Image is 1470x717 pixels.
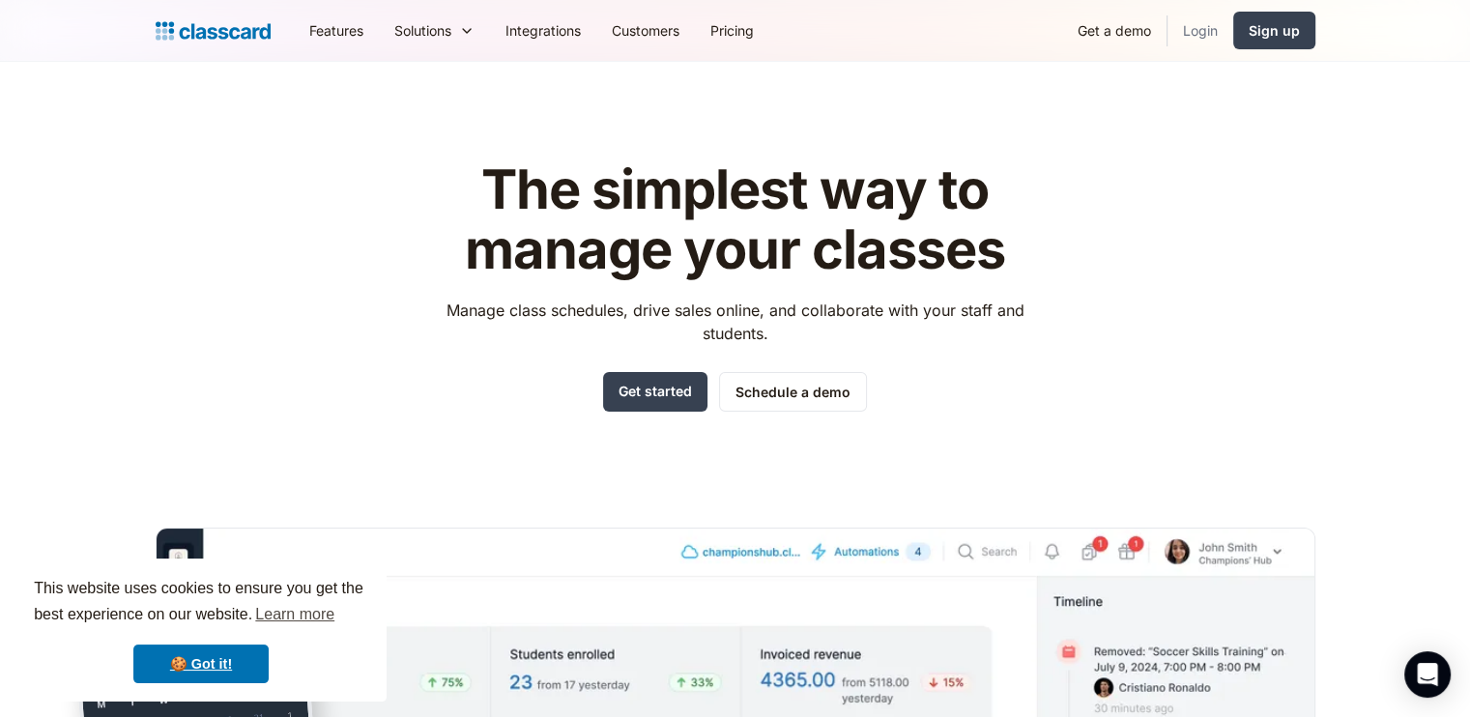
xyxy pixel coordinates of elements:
[294,9,379,52] a: Features
[1167,9,1233,52] a: Login
[252,600,337,629] a: learn more about cookies
[394,20,451,41] div: Solutions
[1233,12,1315,49] a: Sign up
[719,372,867,412] a: Schedule a demo
[603,372,707,412] a: Get started
[15,559,387,702] div: cookieconsent
[156,17,271,44] a: Logo
[428,160,1042,279] h1: The simplest way to manage your classes
[490,9,596,52] a: Integrations
[428,299,1042,345] p: Manage class schedules, drive sales online, and collaborate with your staff and students.
[379,9,490,52] div: Solutions
[34,577,368,629] span: This website uses cookies to ensure you get the best experience on our website.
[596,9,695,52] a: Customers
[133,645,269,683] a: dismiss cookie message
[695,9,769,52] a: Pricing
[1062,9,1167,52] a: Get a demo
[1249,20,1300,41] div: Sign up
[1404,651,1451,698] div: Open Intercom Messenger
